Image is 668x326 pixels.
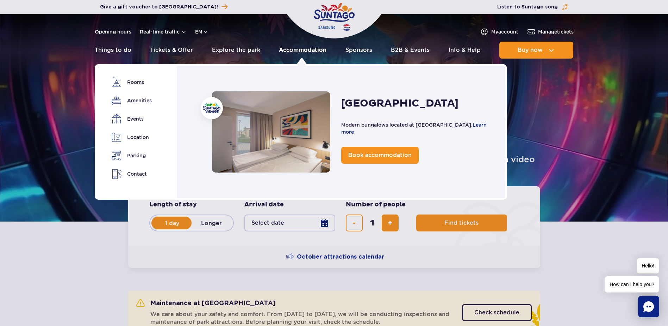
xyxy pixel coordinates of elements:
[391,42,430,59] a: B2B & Events
[341,147,419,164] a: Book accommodation
[348,152,412,158] span: Book accommodation
[605,276,659,292] span: How can I help you?
[341,97,458,110] h2: [GEOGRAPHIC_DATA]
[449,42,481,59] a: Info & Help
[112,151,151,161] a: Parking
[195,28,208,35] button: en
[95,28,131,35] a: Opening hours
[518,47,543,53] span: Buy now
[527,28,574,36] a: Managetickets
[499,42,573,59] button: Buy now
[95,42,131,59] a: Things to do
[345,42,372,59] a: Sponsors
[112,96,151,105] a: Amenities
[140,29,187,35] button: Real-time traffic
[112,77,151,87] a: Rooms
[480,28,518,36] a: Myaccount
[638,296,659,317] div: Chat
[279,42,326,59] a: Accommodation
[150,42,193,59] a: Tickets & Offer
[341,121,491,135] p: Modern bungalows located at [GEOGRAPHIC_DATA].
[491,28,518,35] span: My account
[212,91,330,173] a: Accommodation
[112,132,151,142] a: Location
[212,42,260,59] a: Explore the park
[112,169,151,179] a: Contact
[203,103,220,113] img: Suntago
[637,258,659,273] span: Hello!
[112,114,151,124] a: Events
[538,28,574,35] span: Manage tickets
